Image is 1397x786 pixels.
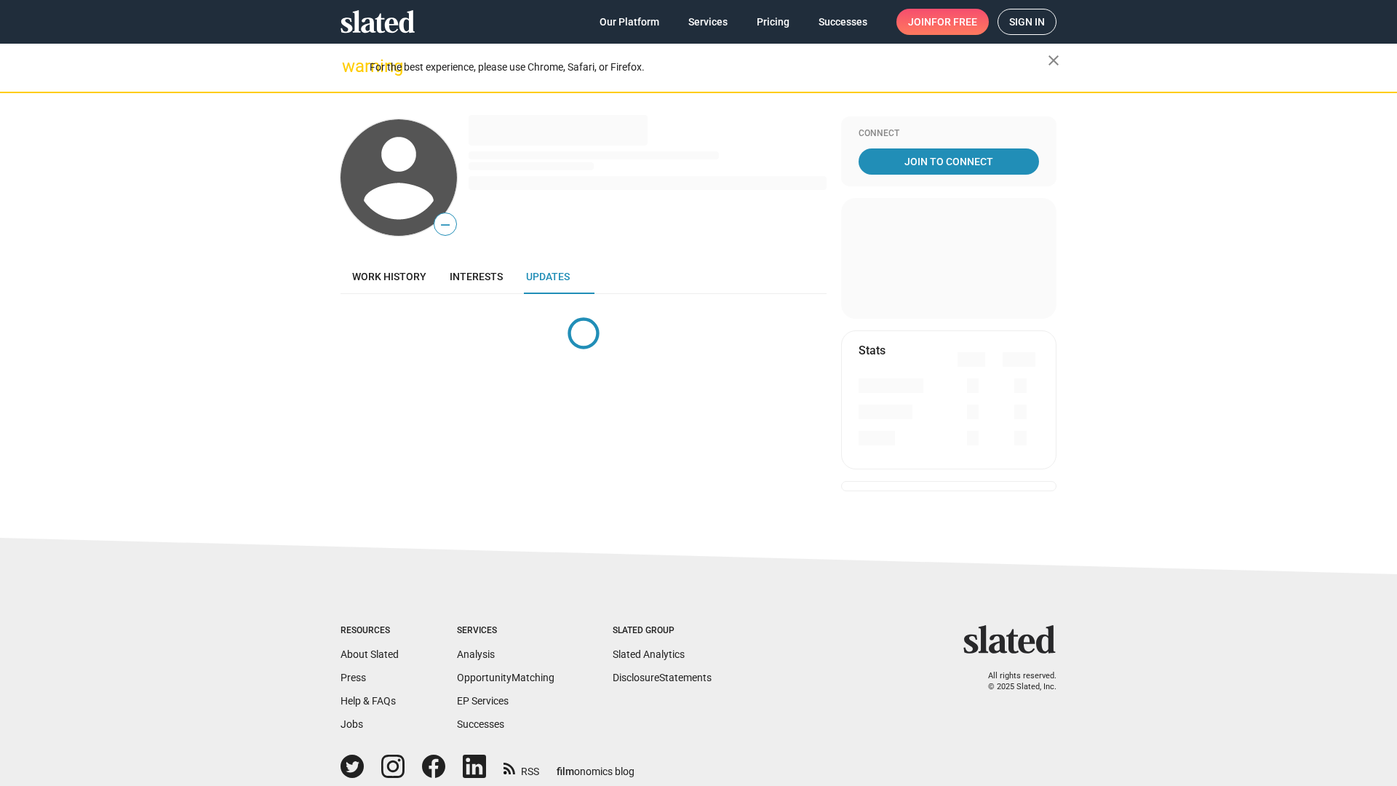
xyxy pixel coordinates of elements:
a: filmonomics blog [557,753,634,779]
a: OpportunityMatching [457,672,554,683]
span: for free [931,9,977,35]
a: Updates [514,259,581,294]
a: Joinfor free [896,9,989,35]
span: Work history [352,271,426,282]
a: Help & FAQs [341,695,396,707]
span: Sign in [1009,9,1045,34]
span: Join [908,9,977,35]
a: Join To Connect [859,148,1039,175]
div: Services [457,625,554,637]
p: All rights reserved. © 2025 Slated, Inc. [973,671,1056,692]
span: Interests [450,271,503,282]
a: Interests [438,259,514,294]
span: film [557,766,574,777]
a: Successes [457,718,504,730]
span: Updates [526,271,570,282]
span: Services [688,9,728,35]
mat-icon: warning [342,57,359,75]
a: RSS [504,756,539,779]
span: — [434,215,456,234]
mat-card-title: Stats [859,343,885,358]
div: For the best experience, please use Chrome, Safari, or Firefox. [370,57,1048,77]
span: Pricing [757,9,789,35]
a: About Slated [341,648,399,660]
a: Services [677,9,739,35]
div: Resources [341,625,399,637]
a: Pricing [745,9,801,35]
a: Our Platform [588,9,671,35]
span: Our Platform [600,9,659,35]
a: Work history [341,259,438,294]
mat-icon: close [1045,52,1062,69]
div: Connect [859,128,1039,140]
a: Sign in [998,9,1056,35]
a: Successes [807,9,879,35]
span: Successes [819,9,867,35]
a: Slated Analytics [613,648,685,660]
a: Jobs [341,718,363,730]
a: Analysis [457,648,495,660]
a: Press [341,672,366,683]
span: Join To Connect [861,148,1036,175]
a: DisclosureStatements [613,672,712,683]
div: Slated Group [613,625,712,637]
a: EP Services [457,695,509,707]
